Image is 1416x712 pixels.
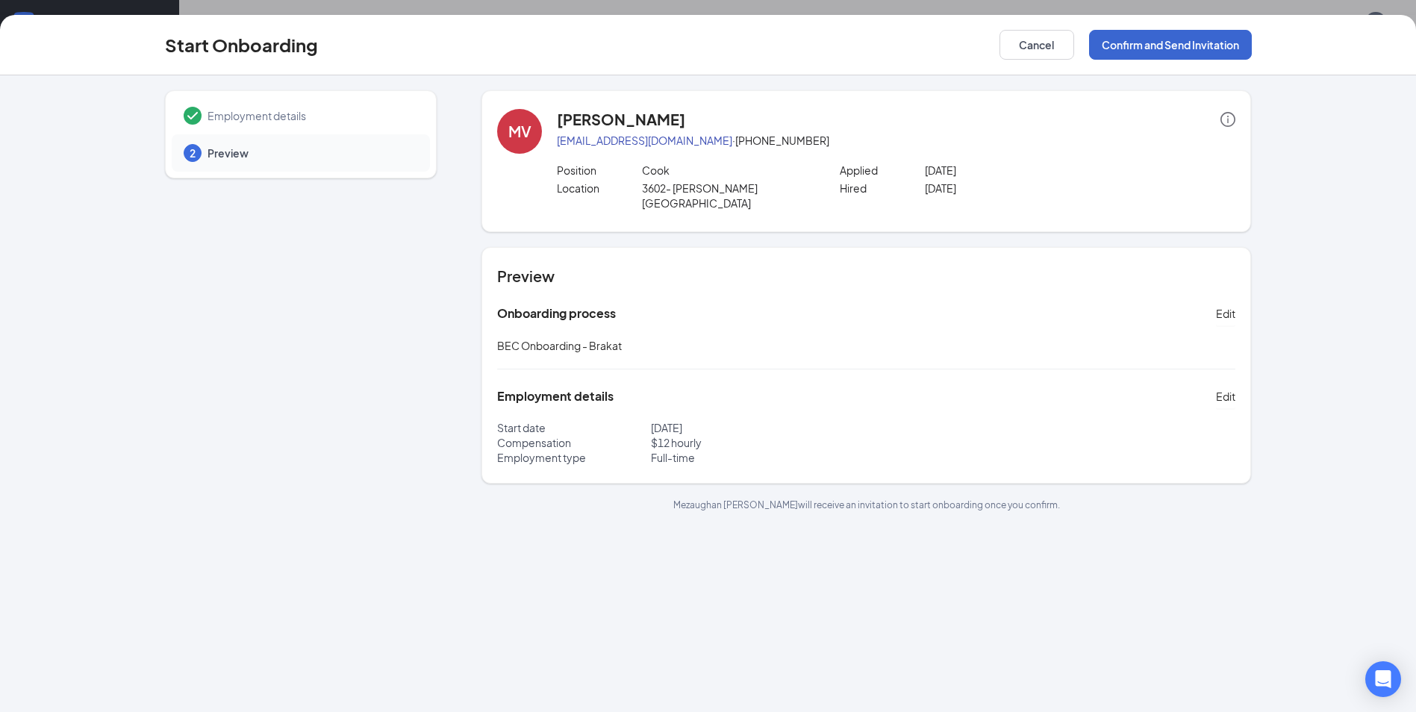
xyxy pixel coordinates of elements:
[1216,306,1235,321] span: Edit
[497,266,1235,287] h4: Preview
[1216,384,1235,408] button: Edit
[497,435,651,450] p: Compensation
[642,163,811,178] p: Cook
[1220,112,1235,127] span: info-circle
[651,435,867,450] p: $ 12 hourly
[840,163,925,178] p: Applied
[190,146,196,160] span: 2
[497,339,622,352] span: BEC Onboarding - Brakat
[1365,661,1401,697] div: Open Intercom Messenger
[497,388,614,405] h5: Employment details
[651,420,867,435] p: [DATE]
[840,181,925,196] p: Hired
[208,146,415,160] span: Preview
[1216,302,1235,325] button: Edit
[184,107,202,125] svg: Checkmark
[557,109,685,130] h4: [PERSON_NAME]
[925,181,1094,196] p: [DATE]
[557,134,732,147] a: [EMAIL_ADDRESS][DOMAIN_NAME]
[1089,30,1252,60] button: Confirm and Send Invitation
[1216,389,1235,404] span: Edit
[508,121,531,142] div: MV
[557,133,1235,148] p: · [PHONE_NUMBER]
[557,163,642,178] p: Position
[497,450,651,465] p: Employment type
[642,181,811,210] p: 3602- [PERSON_NAME][GEOGRAPHIC_DATA]
[557,181,642,196] p: Location
[651,450,867,465] p: Full-time
[481,499,1251,511] p: Mezaughan [PERSON_NAME] will receive an invitation to start onboarding once you confirm.
[208,108,415,123] span: Employment details
[999,30,1074,60] button: Cancel
[497,305,616,322] h5: Onboarding process
[497,420,651,435] p: Start date
[165,32,318,57] h3: Start Onboarding
[925,163,1094,178] p: [DATE]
